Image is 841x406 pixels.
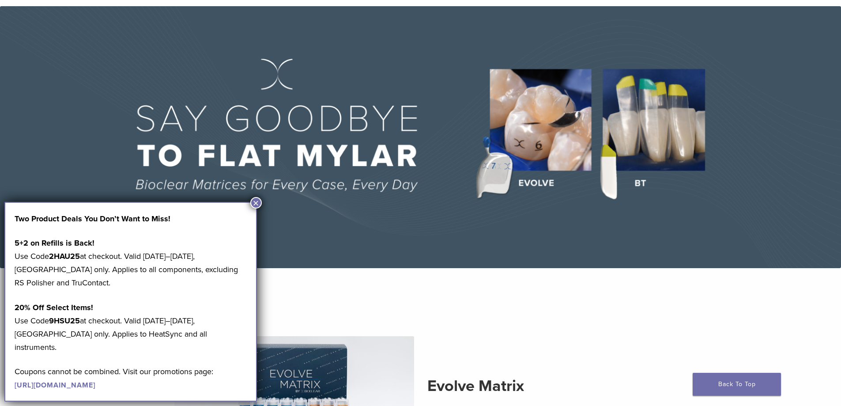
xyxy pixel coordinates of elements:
[15,236,247,289] p: Use Code at checkout. Valid [DATE]–[DATE], [GEOGRAPHIC_DATA] only. Applies to all components, exc...
[15,381,95,390] a: [URL][DOMAIN_NAME]
[15,303,93,312] strong: 20% Off Select Items!
[15,301,247,354] p: Use Code at checkout. Valid [DATE]–[DATE], [GEOGRAPHIC_DATA] only. Applies to HeatSync and all in...
[49,316,80,326] strong: 9HSU25
[693,373,781,396] a: Back To Top
[15,214,170,224] strong: Two Product Deals You Don’t Want to Miss!
[15,238,94,248] strong: 5+2 on Refills is Back!
[49,251,80,261] strong: 2HAU25
[427,376,667,397] h2: Evolve Matrix
[250,197,262,209] button: Close
[15,365,247,391] p: Coupons cannot be combined. Visit our promotions page:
